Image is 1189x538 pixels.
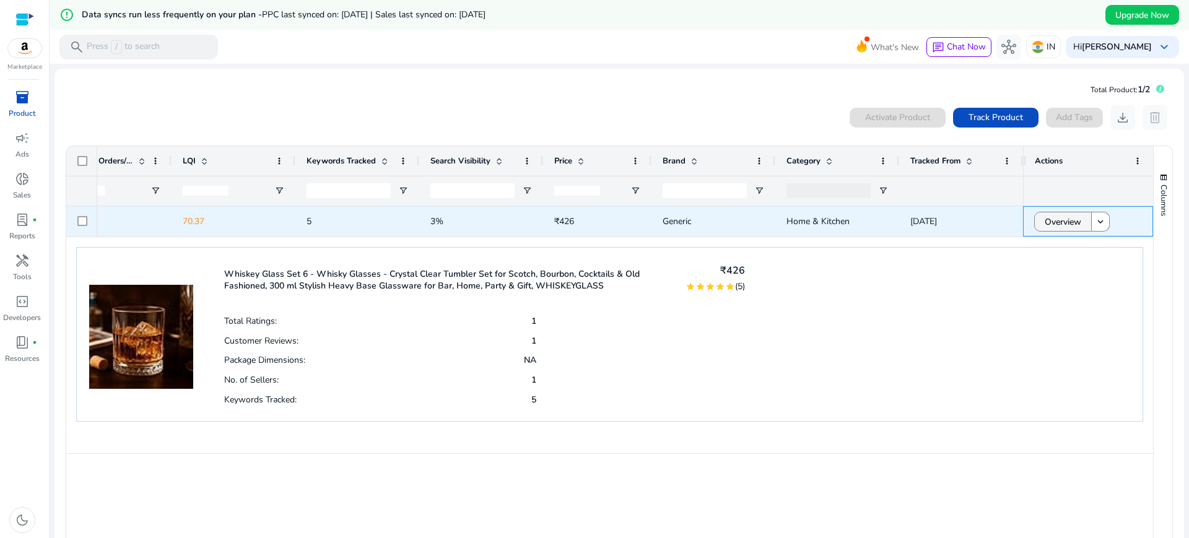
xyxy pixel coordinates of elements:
[910,155,960,167] span: Tracked From
[224,394,297,406] p: Keywords Tracked:
[262,9,486,20] span: PPC last synced on: [DATE] | Sales last synced on: [DATE]
[663,215,691,227] span: Generic
[1095,216,1106,227] mat-icon: keyboard_arrow_down
[224,354,305,366] p: Package Dimensions:
[531,394,536,406] p: 5
[32,217,37,222] span: fiber_manual_record
[531,374,536,386] p: 1
[224,268,670,292] p: Whiskey Glass Set 6 - Whisky Glasses - Crystal Clear Tumbler Set for Scotch, Bourbon, Cocktails &...
[1115,110,1130,125] span: download
[15,131,30,145] span: campaign
[13,189,31,201] p: Sales
[1073,43,1152,51] p: Hi
[430,155,490,167] span: Search Visibility
[531,315,536,327] p: 1
[524,354,536,366] p: NA
[663,155,686,167] span: Brand
[111,40,122,54] span: /
[9,230,35,241] p: Reports
[15,171,30,186] span: donut_small
[1105,5,1179,25] button: Upgrade Now
[1138,84,1150,95] span: 1/2
[1045,209,1081,235] span: Overview
[224,374,279,386] p: No. of Sellers:
[996,35,1021,59] button: hub
[224,335,298,347] p: Customer Reviews:
[630,186,640,196] button: Open Filter Menu
[8,39,41,58] img: amazon.svg
[715,282,725,292] mat-icon: star
[1110,105,1135,130] button: download
[932,41,944,54] span: chat
[5,353,40,364] p: Resources
[1115,9,1169,22] span: Upgrade Now
[15,294,30,309] span: code_blocks
[725,282,735,292] mat-icon: star
[430,183,515,198] input: Search Visibility Filter Input
[786,215,850,227] span: Home & Kitchen
[871,37,919,58] span: What's New
[15,149,29,160] p: Ads
[183,209,284,234] p: 70.37
[224,315,277,327] p: Total Ratings:
[307,183,391,198] input: Keywords Tracked Filter Input
[686,265,745,277] h4: ₹426
[1157,40,1172,54] span: keyboard_arrow_down
[754,186,764,196] button: Open Filter Menu
[59,7,74,22] mat-icon: error_outline
[786,155,821,167] span: Category
[1001,40,1016,54] span: hub
[183,155,196,167] span: LQI
[89,260,193,389] img: 415iqgFuNrL._SS100_.jpg
[531,335,536,347] p: 1
[1047,36,1055,58] p: IN
[9,108,35,119] p: Product
[1091,85,1138,95] span: Total Product:
[1158,184,1169,216] span: Columns
[15,212,30,227] span: lab_profile
[969,111,1023,124] span: Track Product
[947,41,986,53] span: Chat Now
[1034,212,1092,232] button: Overview
[15,253,30,268] span: handyman
[87,40,160,54] p: Press to search
[1082,41,1152,53] b: [PERSON_NAME]
[307,155,376,167] span: Keywords Tracked
[663,183,747,198] input: Brand Filter Input
[274,186,284,196] button: Open Filter Menu
[926,37,991,57] button: chatChat Now
[3,312,41,323] p: Developers
[522,186,532,196] button: Open Filter Menu
[398,186,408,196] button: Open Filter Menu
[13,271,32,282] p: Tools
[15,513,30,527] span: dark_mode
[695,282,705,292] mat-icon: star
[1032,41,1044,53] img: in.svg
[15,335,30,350] span: book_4
[69,40,84,54] span: search
[910,215,937,227] span: [DATE]
[82,10,486,20] h5: Data syncs run less frequently on your plan -
[686,282,695,292] mat-icon: star
[554,215,574,227] span: ₹426
[735,280,745,292] span: (5)
[307,215,311,227] span: 5
[7,63,42,72] p: Marketplace
[150,186,160,196] button: Open Filter Menu
[1035,155,1063,167] span: Actions
[430,215,443,227] span: 3%
[705,282,715,292] mat-icon: star
[32,340,37,345] span: fiber_manual_record
[953,108,1039,128] button: Track Product
[878,186,888,196] button: Open Filter Menu
[554,155,572,167] span: Price
[15,90,30,105] span: inventory_2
